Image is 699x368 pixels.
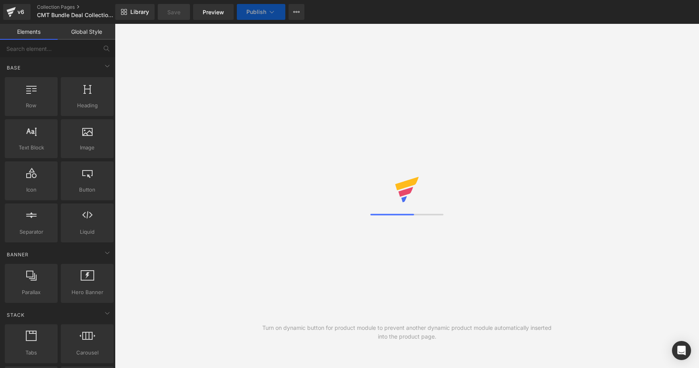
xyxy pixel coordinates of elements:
span: Preview [203,8,224,16]
span: Hero Banner [63,288,111,296]
span: Banner [6,251,29,258]
span: Parallax [7,288,55,296]
div: v6 [16,7,26,17]
div: Turn on dynamic button for product module to prevent another dynamic product module automatically... [261,323,553,341]
span: Liquid [63,228,111,236]
span: Save [167,8,180,16]
span: Carousel [63,349,111,357]
span: Row [7,101,55,110]
span: Heading [63,101,111,110]
a: v6 [3,4,31,20]
span: Library [130,8,149,15]
span: Button [63,186,111,194]
button: More [289,4,304,20]
span: Image [63,143,111,152]
span: Separator [7,228,55,236]
a: Collection Pages [37,4,128,10]
div: Open Intercom Messenger [672,341,691,360]
span: Tabs [7,349,55,357]
span: Text Block [7,143,55,152]
a: Global Style [58,24,115,40]
span: Base [6,64,21,72]
span: Stack [6,311,25,319]
button: Publish [237,4,285,20]
span: Publish [246,9,266,15]
a: New Library [115,4,155,20]
span: CMT Bundle Deal Collection Page [37,12,113,18]
span: Icon [7,186,55,194]
a: Preview [193,4,234,20]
